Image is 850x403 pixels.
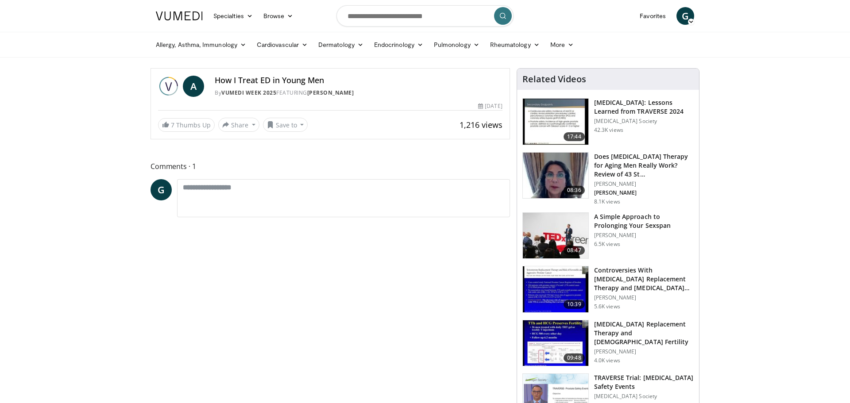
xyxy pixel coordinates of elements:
[594,320,694,346] h3: [MEDICAL_DATA] Replacement Therapy and [DEMOGRAPHIC_DATA] Fertility
[307,89,354,96] a: [PERSON_NAME]
[460,119,502,130] span: 1,216 views
[594,348,694,355] p: [PERSON_NAME]
[594,152,694,179] h3: Does [MEDICAL_DATA] Therapy for Aging Men Really Work? Review of 43 St…
[369,36,429,54] a: Endocrinology
[429,36,485,54] a: Pulmonology
[523,320,588,366] img: 58e29ddd-d015-4cd9-bf96-f28e303b730c.150x105_q85_crop-smart_upscale.jpg
[676,7,694,25] a: G
[564,186,585,195] span: 08:36
[594,232,694,239] p: [PERSON_NAME]
[594,357,620,364] p: 4.0K views
[156,12,203,20] img: VuMedi Logo
[485,36,545,54] a: Rheumatology
[251,36,313,54] a: Cardiovascular
[594,180,694,188] p: [PERSON_NAME]
[594,294,694,301] p: [PERSON_NAME]
[523,153,588,199] img: 4d4bce34-7cbb-4531-8d0c-5308a71d9d6c.150x105_q85_crop-smart_upscale.jpg
[522,320,694,367] a: 09:48 [MEDICAL_DATA] Replacement Therapy and [DEMOGRAPHIC_DATA] Fertility [PERSON_NAME] 4.0K views
[522,152,694,205] a: 08:36 Does [MEDICAL_DATA] Therapy for Aging Men Really Work? Review of 43 St… [PERSON_NAME] [PERS...
[208,7,258,25] a: Specialties
[523,266,588,312] img: 418933e4-fe1c-4c2e-be56-3ce3ec8efa3b.150x105_q85_crop-smart_upscale.jpg
[313,36,369,54] a: Dermatology
[594,189,694,196] p: [PERSON_NAME]
[218,118,259,132] button: Share
[522,98,694,145] a: 17:44 [MEDICAL_DATA]: Lessons Learned from TRAVERSE 2024 [MEDICAL_DATA] Society 42.3K views
[522,266,694,313] a: 10:39 Controversies With [MEDICAL_DATA] Replacement Therapy and [MEDICAL_DATA] Can… [PERSON_NAME]...
[151,161,510,172] span: Comments 1
[158,76,179,97] img: Vumedi Week 2025
[522,212,694,259] a: 08:47 A Simple Approach to Prolonging Your Sexspan [PERSON_NAME] 6.5K views
[564,300,585,309] span: 10:39
[523,99,588,145] img: 1317c62a-2f0d-4360-bee0-b1bff80fed3c.150x105_q85_crop-smart_upscale.jpg
[594,127,623,134] p: 42.3K views
[258,7,299,25] a: Browse
[594,241,620,248] p: 6.5K views
[594,393,694,400] p: [MEDICAL_DATA] Society
[263,118,308,132] button: Save to
[183,76,204,97] a: A
[594,303,620,310] p: 5.6K views
[594,98,694,116] h3: [MEDICAL_DATA]: Lessons Learned from TRAVERSE 2024
[594,212,694,230] h3: A Simple Approach to Prolonging Your Sexspan
[221,89,276,96] a: Vumedi Week 2025
[564,132,585,141] span: 17:44
[158,118,215,132] a: 7 Thumbs Up
[522,74,586,84] h4: Related Videos
[594,373,694,391] h3: TRAVERSE Trial: [MEDICAL_DATA] Safety Events
[151,36,251,54] a: Allergy, Asthma, Immunology
[564,353,585,362] span: 09:48
[634,7,671,25] a: Favorites
[523,213,588,259] img: c4bd4661-e278-4c34-863c-57c104f39734.150x105_q85_crop-smart_upscale.jpg
[545,36,579,54] a: More
[215,89,502,97] div: By FEATURING
[171,121,174,129] span: 7
[336,5,514,27] input: Search topics, interventions
[478,102,502,110] div: [DATE]
[594,198,620,205] p: 8.1K views
[151,179,172,200] a: G
[594,266,694,292] h3: Controversies With [MEDICAL_DATA] Replacement Therapy and [MEDICAL_DATA] Can…
[564,246,585,255] span: 08:47
[215,76,502,85] h4: How I Treat ED in Young Men
[594,118,694,125] p: [MEDICAL_DATA] Society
